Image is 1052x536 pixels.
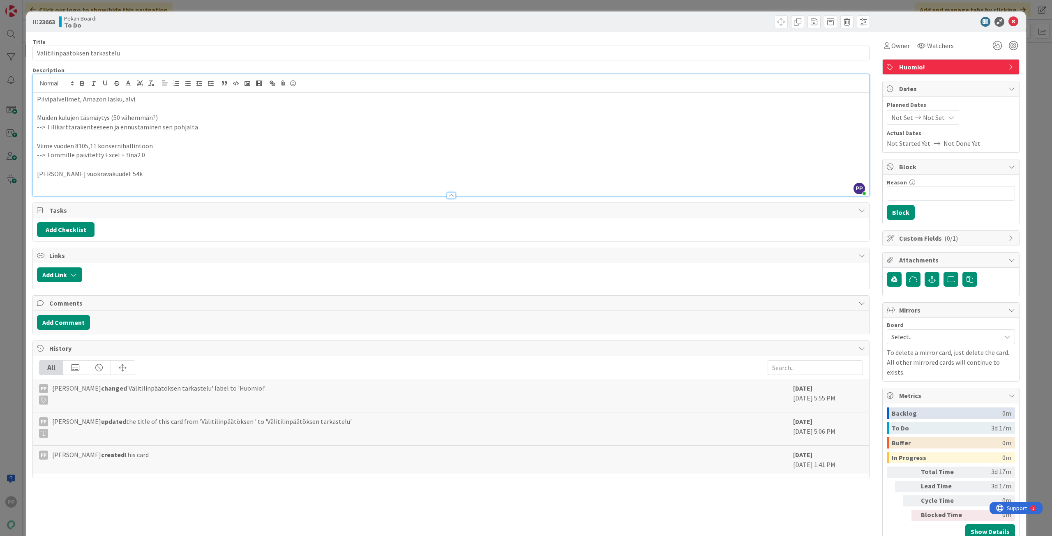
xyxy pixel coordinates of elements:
span: Pekan Boardi [64,15,97,22]
button: Add Link [37,267,82,282]
div: 0m [1002,452,1011,463]
div: Lead Time [921,481,966,492]
input: Search... [768,360,863,375]
span: Description [32,67,65,74]
input: type card name here... [32,46,870,60]
span: [PERSON_NAME] 'Välitilinpäätöksen tarkastelu' label to 'Huomio!' [52,383,265,405]
span: Block [899,162,1004,172]
p: --> Tilikarttarakenteeseen ja ennustaminen sen pohjalta [37,122,865,132]
span: History [49,343,854,353]
div: In Progress [892,452,1002,463]
span: [PERSON_NAME] the title of this card from 'Välitilinpäätöksen ' to 'Välitilinpäätöksen tarkastelu' [52,416,352,438]
div: Buffer [892,437,1002,449]
div: PP [39,417,48,426]
div: Cycle Time [921,495,966,506]
label: Reason [887,179,907,186]
button: Add Checklist [37,222,95,237]
span: ID [32,17,55,27]
div: 0m [969,495,1011,506]
span: Board [887,322,904,328]
span: Links [49,251,854,260]
div: To Do [892,422,991,434]
p: --> Tommille päivitetty Excel + fina2.0 [37,150,865,160]
div: [DATE] 5:55 PM [793,383,863,408]
div: [DATE] 5:06 PM [793,416,863,441]
span: Watchers [927,41,954,51]
b: [DATE] [793,451,812,459]
p: Muiden kulujen täsmäytys (50 vähemmän?) [37,113,865,122]
span: Actual Dates [887,129,1015,138]
span: Metrics [899,391,1004,400]
div: PP [39,384,48,393]
span: Support [17,1,37,11]
span: Not Done Yet [944,138,980,148]
span: Not Set [923,113,945,122]
div: 0m [1002,437,1011,449]
span: Planned Dates [887,101,1015,109]
b: changed [101,384,127,392]
b: [DATE] [793,417,812,426]
span: Not Set [891,113,913,122]
p: To delete a mirror card, just delete the card. All other mirrored cards will continue to exists. [887,347,1015,377]
button: Block [887,205,915,220]
div: 3d 17m [969,467,1011,478]
div: 3d 17m [991,422,1011,434]
div: 3d 17m [969,481,1011,492]
span: Owner [891,41,910,51]
span: Select... [891,331,997,343]
span: PP [854,183,865,194]
div: Total Time [921,467,966,478]
span: Not Started Yet [887,138,930,148]
span: ( 0/1 ) [944,234,958,242]
b: updated [101,417,126,426]
b: [DATE] [793,384,812,392]
div: Blocked Time [921,510,966,521]
span: Comments [49,298,854,308]
button: Add Comment [37,315,90,330]
div: 0m [969,510,1011,521]
div: Backlog [892,407,1002,419]
span: Huomio! [899,62,1004,72]
div: [DATE] 1:41 PM [793,450,863,469]
b: created [101,451,125,459]
div: All [39,361,63,375]
label: Title [32,38,46,46]
p: [PERSON_NAME] vuokravakuudet 54k [37,169,865,179]
span: Mirrors [899,305,1004,315]
b: 23663 [39,18,55,26]
span: [PERSON_NAME] this card [52,450,149,460]
b: To Do [64,22,97,28]
span: Dates [899,84,1004,94]
p: Viime vuoden 8105,11 konsernihallintoon [37,141,865,151]
span: Custom Fields [899,233,1004,243]
p: Pilvipalvelimet, Amazon lasku, alvi [37,94,865,104]
div: 1 [43,3,45,10]
div: 0m [1002,407,1011,419]
span: Tasks [49,205,854,215]
div: PP [39,451,48,460]
span: Attachments [899,255,1004,265]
